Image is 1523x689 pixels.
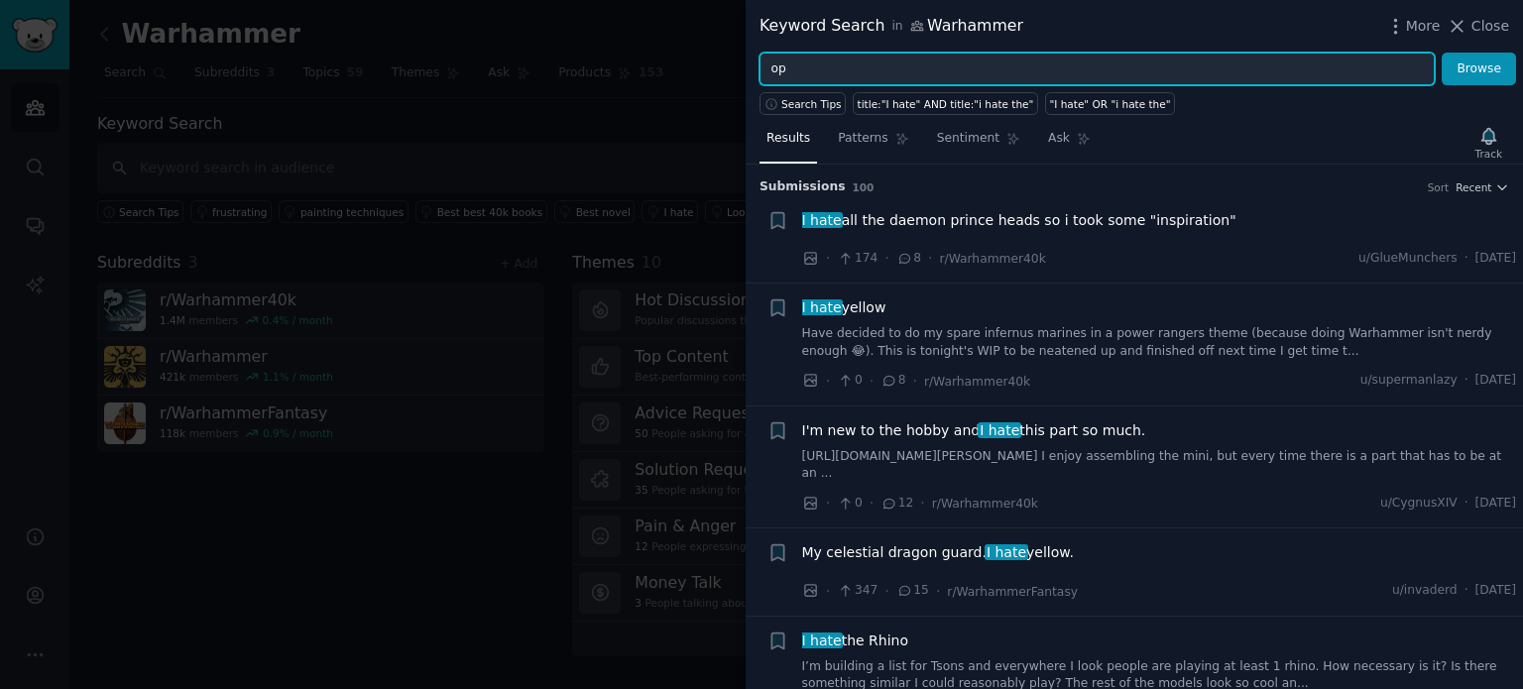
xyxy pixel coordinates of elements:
span: · [870,371,874,392]
span: More [1406,16,1441,37]
span: 8 [880,372,905,390]
span: all the daemon prince heads so i took some "inspiration" [802,210,1236,231]
span: · [1464,250,1468,268]
span: u/GlueMunchers [1358,250,1458,268]
span: I hate [800,299,844,315]
a: Results [760,123,817,164]
span: I hate [800,632,844,648]
span: · [826,248,830,269]
span: Search Tips [781,97,842,111]
input: Try a keyword related to your business [760,53,1435,86]
span: r/Warhammer40k [940,252,1046,266]
span: · [826,493,830,514]
span: [DATE] [1475,372,1516,390]
span: · [826,371,830,392]
span: Patterns [838,130,887,148]
div: title:"I hate" AND title:"i hate the" [858,97,1034,111]
div: "I hate" OR "i hate the" [1049,97,1170,111]
span: · [920,493,924,514]
span: I'm new to the hobby and this part so much. [802,420,1146,441]
a: "I hate" OR "i hate the" [1045,92,1175,115]
span: · [1464,495,1468,513]
span: in [891,18,902,36]
span: Close [1471,16,1509,37]
button: Recent [1456,180,1509,194]
a: title:"I hate" AND title:"i hate the" [853,92,1038,115]
span: 12 [880,495,913,513]
span: · [913,371,917,392]
a: Patterns [831,123,915,164]
span: My celestial dragon guard. yellow. [802,542,1074,563]
a: I'm new to the hobby andI hatethis part so much. [802,420,1146,441]
span: · [826,581,830,602]
span: Recent [1456,180,1491,194]
span: · [928,248,932,269]
button: Search Tips [760,92,846,115]
span: 15 [896,582,929,600]
span: 347 [837,582,878,600]
span: · [884,248,888,269]
a: Sentiment [930,123,1027,164]
a: I hatethe Rhino [802,631,909,651]
span: · [884,581,888,602]
span: Results [766,130,810,148]
div: Sort [1428,180,1450,194]
button: More [1385,16,1441,37]
a: I hateyellow [802,297,886,318]
span: 174 [837,250,878,268]
span: Submission s [760,178,846,196]
span: [DATE] [1475,495,1516,513]
span: [DATE] [1475,250,1516,268]
span: 0 [837,372,862,390]
span: the Rhino [802,631,909,651]
span: I hate [800,212,844,228]
div: Keyword Search Warhammer [760,14,1023,39]
a: [URL][DOMAIN_NAME][PERSON_NAME] I enjoy assembling the mini, but every time there is a part that ... [802,448,1517,483]
span: Ask [1048,130,1070,148]
a: Have decided to do my spare infernus marines in a power rangers theme (because doing Warhammer is... [802,325,1517,360]
span: I hate [978,422,1021,438]
span: 100 [853,181,875,193]
a: My celestial dragon guard.I hateyellow. [802,542,1074,563]
span: [DATE] [1475,582,1516,600]
a: Ask [1041,123,1098,164]
span: · [870,493,874,514]
span: u/CygnusXIV [1380,495,1458,513]
span: yellow [802,297,886,318]
span: u/supermanlazy [1360,372,1458,390]
a: I hateall the daemon prince heads so i took some "inspiration" [802,210,1236,231]
span: I hate [985,544,1028,560]
span: r/Warhammer40k [924,375,1030,389]
span: · [1464,372,1468,390]
span: · [936,581,940,602]
button: Close [1447,16,1509,37]
span: 8 [896,250,921,268]
button: Browse [1442,53,1516,86]
span: r/Warhammer40k [932,497,1038,511]
span: Sentiment [937,130,999,148]
span: r/WarhammerFantasy [947,585,1078,599]
span: 0 [837,495,862,513]
span: u/invaderd [1392,582,1458,600]
span: · [1464,582,1468,600]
